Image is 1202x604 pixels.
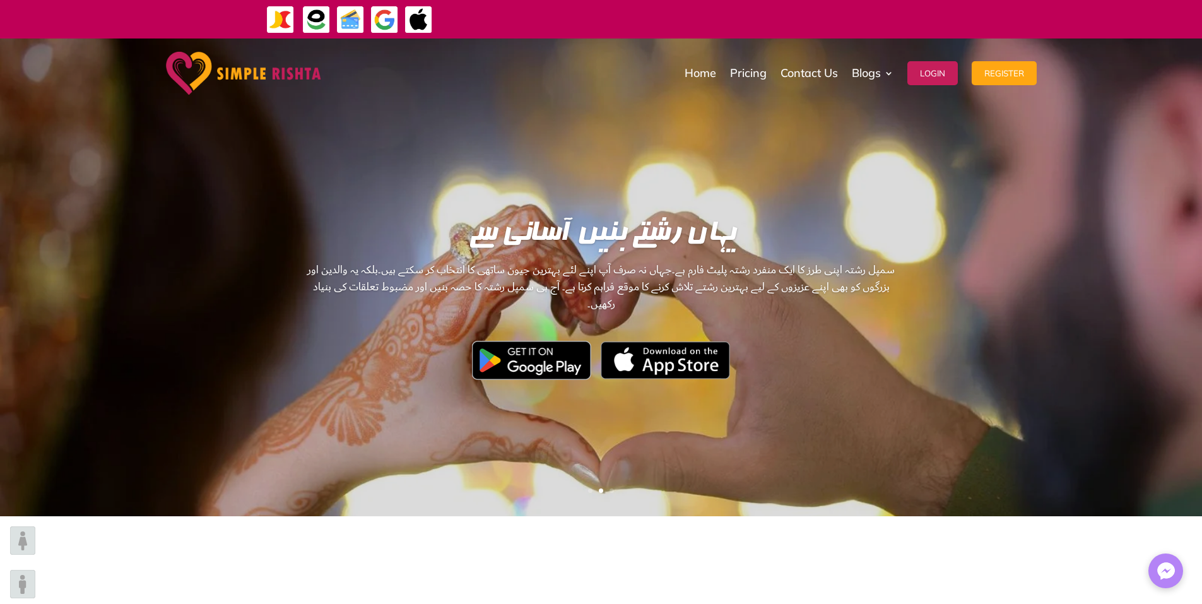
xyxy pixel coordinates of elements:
[404,6,433,34] img: ApplePay-icon
[681,8,709,30] strong: ایزی پیسہ
[303,220,899,255] h1: یہاں رشتے بنیں آسانی سے
[370,6,399,34] img: GooglePay-icon
[712,8,738,30] strong: جاز کیش
[303,261,899,385] : سمپل رشتہ اپنی طرز کا ایک منفرد رشتہ پلیٹ فارم ہے۔جہاں نہ صرف آپ اپنے لئے بہترین جیون ساتھی کا ان...
[599,489,603,493] a: 2
[1153,559,1179,584] img: Messenger
[781,42,838,105] a: Contact Us
[336,6,365,34] img: Credit Cards
[472,341,591,380] img: Google Play
[852,42,893,105] a: Blogs
[588,489,592,493] a: 1
[907,61,958,85] button: Login
[610,489,614,493] a: 3
[972,61,1037,85] button: Register
[471,11,1016,27] div: ایپ میں پیمنٹ صرف گوگل پے اور ایپل پے کے ذریعے ممکن ہے۔ ، یا کریڈٹ کارڈ کے ذریعے ویب سائٹ پر ہوگی۔
[266,6,295,34] img: JazzCash-icon
[907,42,958,105] a: Login
[730,42,767,105] a: Pricing
[972,42,1037,105] a: Register
[685,42,716,105] a: Home
[302,6,331,34] img: EasyPaisa-icon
